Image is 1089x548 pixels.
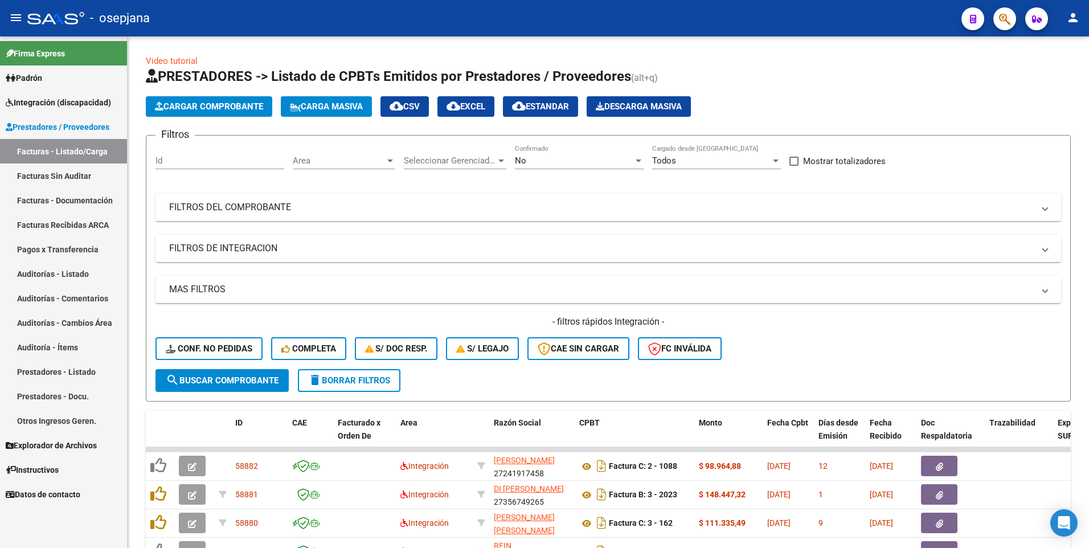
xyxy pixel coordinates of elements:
[231,411,288,461] datatable-header-cell: ID
[155,369,289,392] button: Buscar Comprobante
[609,462,677,471] strong: Factura C: 2 - 1088
[166,375,279,386] span: Buscar Comprobante
[870,418,902,440] span: Fecha Recibido
[494,418,541,427] span: Razón Social
[290,101,363,112] span: Carga Masiva
[803,154,886,168] span: Mostrar totalizadores
[494,513,555,535] span: [PERSON_NAME] [PERSON_NAME]
[271,337,346,360] button: Completa
[400,418,417,427] span: Area
[396,411,473,461] datatable-header-cell: Area
[609,519,673,528] strong: Factura C: 3 - 162
[390,99,403,113] mat-icon: cloud_download
[235,461,258,471] span: 58882
[575,411,694,461] datatable-header-cell: CPBT
[818,518,823,527] span: 9
[596,101,682,112] span: Descarga Masiva
[155,235,1061,262] mat-expansion-panel-header: FILTROS DE INTEGRACION
[870,518,893,527] span: [DATE]
[90,6,150,31] span: - osepjana
[699,461,741,471] strong: $ 98.964,88
[298,369,400,392] button: Borrar Filtros
[166,343,252,354] span: Conf. no pedidas
[155,316,1061,328] h4: - filtros rápidos Integración -
[494,511,570,535] div: 27958819132
[380,96,429,117] button: CSV
[155,276,1061,303] mat-expansion-panel-header: MAS FILTROS
[989,418,1035,427] span: Trazabilidad
[308,375,390,386] span: Borrar Filtros
[6,464,59,476] span: Instructivos
[921,418,972,440] span: Doc Respaldatoria
[155,194,1061,221] mat-expansion-panel-header: FILTROS DEL COMPROBANTE
[512,101,569,112] span: Estandar
[400,461,449,471] span: Integración
[648,343,711,354] span: FC Inválida
[527,337,629,360] button: CAE SIN CARGAR
[503,96,578,117] button: Estandar
[699,418,722,427] span: Monto
[166,373,179,387] mat-icon: search
[365,343,428,354] span: S/ Doc Resp.
[9,11,23,24] mat-icon: menu
[818,418,858,440] span: Días desde Emisión
[763,411,814,461] datatable-header-cell: Fecha Cpbt
[587,96,691,117] button: Descarga Masiva
[333,411,396,461] datatable-header-cell: Facturado x Orden De
[447,99,460,113] mat-icon: cloud_download
[767,418,808,427] span: Fecha Cpbt
[512,99,526,113] mat-icon: cloud_download
[155,337,263,360] button: Conf. no pedidas
[308,373,322,387] mat-icon: delete
[985,411,1053,461] datatable-header-cell: Trazabilidad
[281,343,336,354] span: Completa
[594,514,609,532] i: Descargar documento
[818,490,823,499] span: 1
[631,72,658,83] span: (alt+q)
[390,101,420,112] span: CSV
[400,490,449,499] span: Integración
[447,101,485,112] span: EXCEL
[489,411,575,461] datatable-header-cell: Razón Social
[6,121,109,133] span: Prestadores / Proveedores
[767,490,791,499] span: [DATE]
[494,482,570,506] div: 27356749265
[355,337,438,360] button: S/ Doc Resp.
[235,418,243,427] span: ID
[1050,509,1078,537] div: Open Intercom Messenger
[169,283,1034,296] mat-panel-title: MAS FILTROS
[6,439,97,452] span: Explorador de Archivos
[494,484,564,493] span: DI [PERSON_NAME]
[587,96,691,117] app-download-masive: Descarga masiva de comprobantes (adjuntos)
[1066,11,1080,24] mat-icon: person
[767,461,791,471] span: [DATE]
[609,490,677,500] strong: Factura B: 3 - 2023
[870,461,893,471] span: [DATE]
[235,518,258,527] span: 58880
[146,68,631,84] span: PRESTADORES -> Listado de CPBTs Emitidos por Prestadores / Proveedores
[594,485,609,504] i: Descargar documento
[169,242,1034,255] mat-panel-title: FILTROS DE INTEGRACION
[146,56,198,66] a: Video tutorial
[494,454,570,478] div: 27241917458
[146,96,272,117] button: Cargar Comprobante
[338,418,380,440] span: Facturado x Orden De
[579,418,600,427] span: CPBT
[169,201,1034,214] mat-panel-title: FILTROS DEL COMPROBANTE
[638,337,722,360] button: FC Inválida
[515,156,526,166] span: No
[292,418,307,427] span: CAE
[235,490,258,499] span: 58881
[699,490,746,499] strong: $ 148.447,32
[916,411,985,461] datatable-header-cell: Doc Respaldatoria
[699,518,746,527] strong: $ 111.335,49
[293,156,385,166] span: Area
[694,411,763,461] datatable-header-cell: Monto
[865,411,916,461] datatable-header-cell: Fecha Recibido
[288,411,333,461] datatable-header-cell: CAE
[456,343,509,354] span: S/ legajo
[818,461,828,471] span: 12
[6,96,111,109] span: Integración (discapacidad)
[494,456,555,465] span: [PERSON_NAME]
[6,47,65,60] span: Firma Express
